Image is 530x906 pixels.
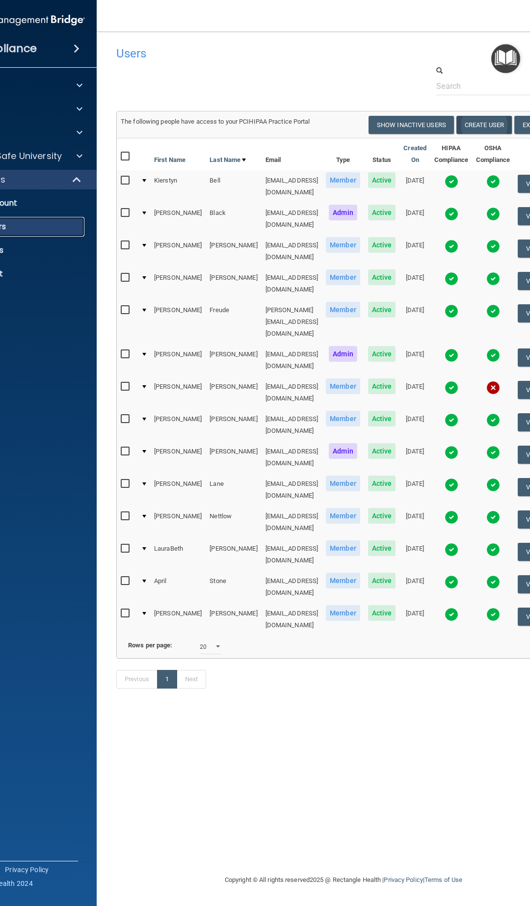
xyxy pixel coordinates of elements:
th: Type [322,138,364,170]
span: Active [368,378,396,394]
img: tick.e7d51cea.svg [445,543,458,557]
img: tick.e7d51cea.svg [445,478,458,492]
img: tick.e7d51cea.svg [486,543,500,557]
h4: Users [116,47,375,60]
span: Member [326,302,360,318]
td: [DATE] [399,344,430,376]
td: [PERSON_NAME] [150,603,206,635]
td: Stone [206,571,261,603]
img: tick.e7d51cea.svg [445,575,458,589]
img: tick.e7d51cea.svg [445,207,458,221]
th: Email [262,138,322,170]
td: [PERSON_NAME] [206,409,261,441]
td: [DATE] [399,300,430,344]
td: [EMAIL_ADDRESS][DOMAIN_NAME] [262,571,322,603]
span: Active [368,346,396,362]
td: [PERSON_NAME] [150,235,206,267]
td: [EMAIL_ADDRESS][DOMAIN_NAME] [262,409,322,441]
td: Freude [206,300,261,344]
a: Next [177,670,206,689]
td: [PERSON_NAME] [150,267,206,300]
img: tick.e7d51cea.svg [445,381,458,395]
td: [PERSON_NAME] [206,235,261,267]
td: [DATE] [399,409,430,441]
img: tick.e7d51cea.svg [486,575,500,589]
td: [EMAIL_ADDRESS][DOMAIN_NAME] [262,344,322,376]
span: Member [326,269,360,285]
img: tick.e7d51cea.svg [445,272,458,286]
td: [EMAIL_ADDRESS][DOMAIN_NAME] [262,441,322,474]
td: [PERSON_NAME] [206,376,261,409]
img: tick.e7d51cea.svg [445,608,458,621]
img: tick.e7d51cea.svg [486,446,500,459]
a: First Name [154,154,185,166]
span: Member [326,378,360,394]
span: Admin [329,443,357,459]
td: [DATE] [399,571,430,603]
span: Active [368,302,396,318]
td: [EMAIL_ADDRESS][DOMAIN_NAME] [262,603,322,635]
td: [PERSON_NAME] [206,441,261,474]
td: LauraBeth [150,538,206,571]
span: Member [326,411,360,426]
span: Active [368,411,396,426]
td: [DATE] [399,506,430,538]
span: Admin [329,205,357,220]
td: [DATE] [399,441,430,474]
td: [EMAIL_ADDRESS][DOMAIN_NAME] [262,538,322,571]
button: Show Inactive Users [369,116,454,134]
td: [PERSON_NAME] [206,267,261,300]
img: tick.e7d51cea.svg [486,510,500,524]
td: Bell [206,170,261,203]
td: April [150,571,206,603]
td: [PERSON_NAME] [150,376,206,409]
a: 1 [157,670,177,689]
th: Status [364,138,400,170]
span: Member [326,605,360,621]
td: [EMAIL_ADDRESS][DOMAIN_NAME] [262,267,322,300]
span: Member [326,476,360,491]
span: Active [368,605,396,621]
img: tick.e7d51cea.svg [445,304,458,318]
td: [PERSON_NAME] [150,441,206,474]
td: [DATE] [399,474,430,506]
img: tick.e7d51cea.svg [445,175,458,188]
a: Terms of Use [424,876,462,883]
td: [PERSON_NAME][EMAIL_ADDRESS][DOMAIN_NAME] [262,300,322,344]
td: [PERSON_NAME] [150,203,206,235]
span: Member [326,172,360,188]
td: [EMAIL_ADDRESS][DOMAIN_NAME] [262,474,322,506]
img: tick.e7d51cea.svg [445,348,458,362]
img: tick.e7d51cea.svg [486,272,500,286]
span: Member [326,573,360,588]
td: [PERSON_NAME] [150,300,206,344]
td: [PERSON_NAME] [150,506,206,538]
span: Member [326,508,360,524]
div: Copyright © All rights reserved 2025 @ Rectangle Health | | [164,864,523,896]
span: Active [368,476,396,491]
span: Active [368,172,396,188]
span: Active [368,443,396,459]
img: tick.e7d51cea.svg [445,446,458,459]
img: tick.e7d51cea.svg [486,175,500,188]
img: tick.e7d51cea.svg [445,240,458,253]
span: Active [368,237,396,253]
img: tick.e7d51cea.svg [486,348,500,362]
td: [DATE] [399,170,430,203]
span: Admin [329,346,357,362]
td: [DATE] [399,603,430,635]
a: Created On [403,142,426,166]
td: [PERSON_NAME] [150,409,206,441]
td: [PERSON_NAME] [206,603,261,635]
span: The following people have access to your PCIHIPAA Practice Portal [121,118,310,125]
td: [EMAIL_ADDRESS][DOMAIN_NAME] [262,376,322,409]
span: Member [326,237,360,253]
td: [PERSON_NAME] [206,538,261,571]
td: [EMAIL_ADDRESS][DOMAIN_NAME] [262,203,322,235]
td: [EMAIL_ADDRESS][DOMAIN_NAME] [262,170,322,203]
td: Nettlow [206,506,261,538]
td: [DATE] [399,235,430,267]
span: Active [368,573,396,588]
button: Open Resource Center [491,44,520,73]
b: Rows per page: [128,641,172,649]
